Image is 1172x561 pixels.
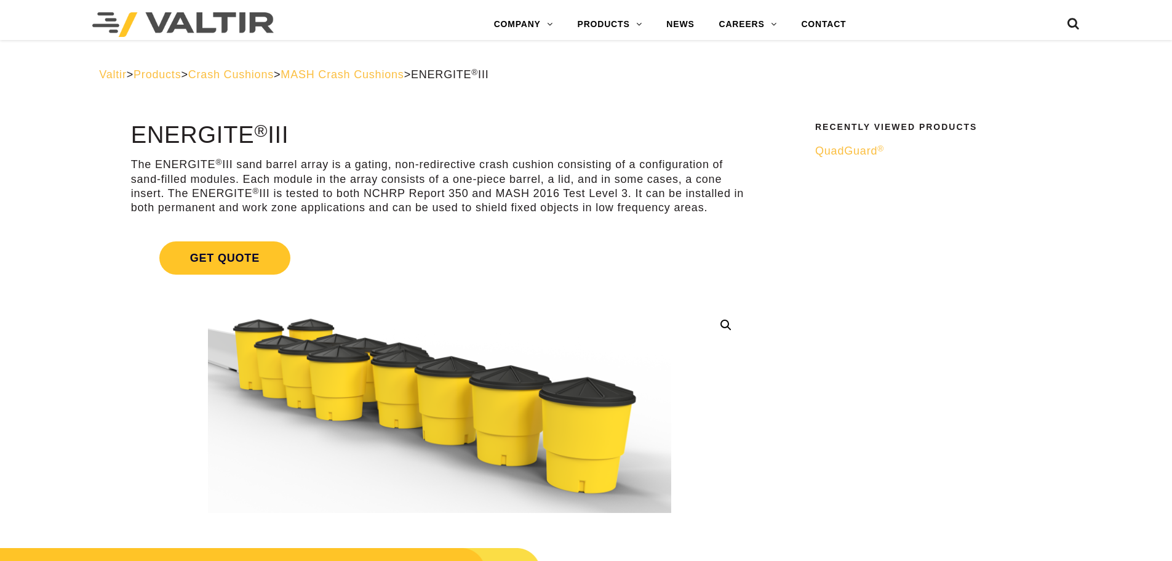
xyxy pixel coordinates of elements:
a: Get Quote [131,227,748,289]
a: MASH Crash Cushions [281,68,404,81]
span: QuadGuard [815,145,884,157]
sup: ® [471,68,478,77]
p: The ENERGITE III sand barrel array is a gating, non-redirective crash cushion consisting of a con... [131,158,748,216]
sup: ® [254,121,268,140]
a: COMPANY [482,12,565,37]
sup: ® [877,144,884,153]
a: CAREERS [707,12,789,37]
a: Crash Cushions [188,68,274,81]
span: Get Quote [159,241,290,275]
a: Valtir [99,68,126,81]
a: CONTACT [789,12,858,37]
a: Products [134,68,181,81]
div: > > > > [99,68,1073,82]
h1: ENERGITE III [131,123,748,148]
a: NEWS [654,12,706,37]
img: Valtir [92,12,274,37]
sup: ® [215,158,222,167]
a: PRODUCTS [565,12,655,37]
span: ENERGITE III [411,68,489,81]
a: QuadGuard® [815,144,1065,158]
sup: ® [252,187,259,196]
h2: Recently Viewed Products [815,123,1065,132]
